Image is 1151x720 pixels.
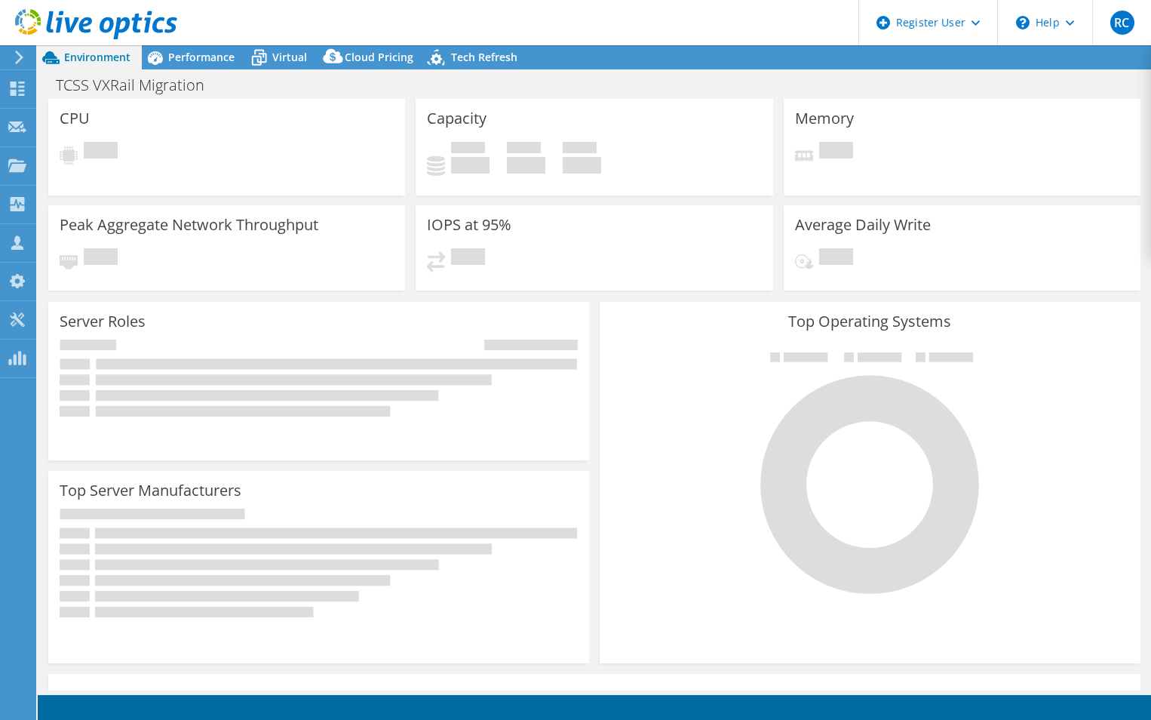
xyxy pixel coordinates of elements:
[507,157,545,174] h4: 0 GiB
[84,248,118,269] span: Pending
[451,248,485,269] span: Pending
[60,313,146,330] h3: Server Roles
[427,217,511,233] h3: IOPS at 95%
[611,313,1129,330] h3: Top Operating Systems
[563,142,597,157] span: Total
[507,142,541,157] span: Free
[64,50,130,64] span: Environment
[427,110,486,127] h3: Capacity
[1110,11,1134,35] span: RC
[451,157,490,174] h4: 0 GiB
[49,77,228,94] h1: TCSS VXRail Migration
[451,50,517,64] span: Tech Refresh
[451,142,485,157] span: Used
[563,157,601,174] h4: 0 GiB
[60,482,241,499] h3: Top Server Manufacturers
[272,50,307,64] span: Virtual
[60,217,318,233] h3: Peak Aggregate Network Throughput
[795,110,854,127] h3: Memory
[60,110,90,127] h3: CPU
[168,50,235,64] span: Performance
[795,217,931,233] h3: Average Daily Write
[819,142,853,162] span: Pending
[819,248,853,269] span: Pending
[345,50,413,64] span: Cloud Pricing
[84,142,118,162] span: Pending
[1016,16,1030,29] svg: \n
